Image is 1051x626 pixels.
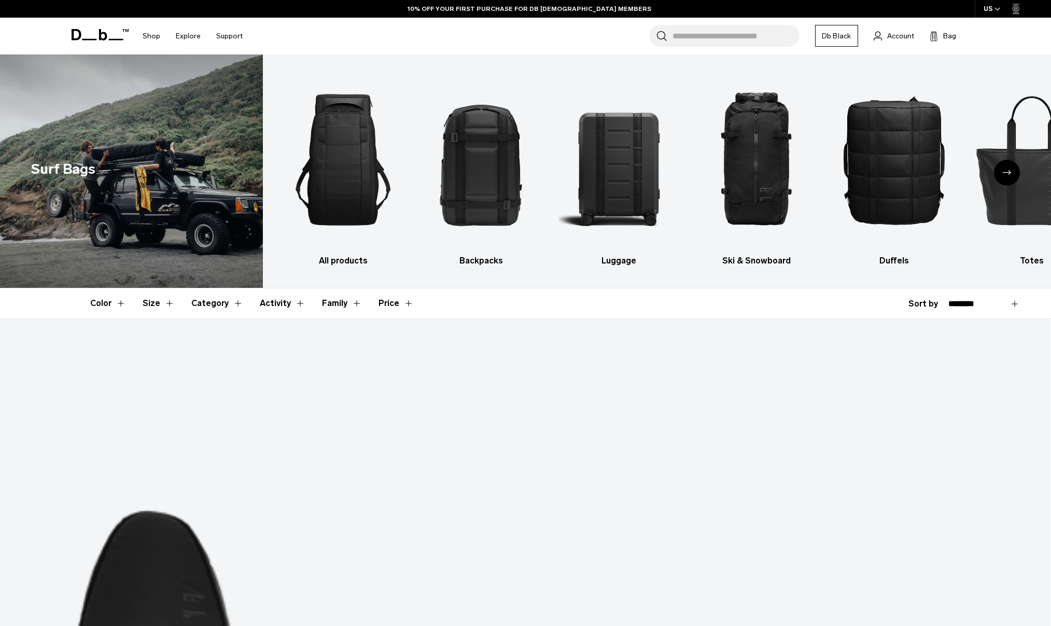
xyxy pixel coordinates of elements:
a: 10% OFF YOUR FIRST PURCHASE FOR DB [DEMOGRAPHIC_DATA] MEMBERS [408,4,651,13]
li: 4 / 9 [696,70,816,267]
li: 2 / 9 [421,70,541,267]
nav: Main Navigation [135,18,250,54]
img: Db [696,70,816,249]
h3: All products [284,255,403,267]
button: Toggle Filter [143,288,175,318]
button: Toggle Price [379,288,414,318]
button: Toggle Filter [260,288,305,318]
div: Next slide [994,160,1020,186]
li: 5 / 9 [834,70,954,267]
a: Db All products [284,70,403,267]
a: Db Ski & Snowboard [696,70,816,267]
h3: Duffels [834,255,954,267]
img: Db [284,70,403,249]
a: Support [216,18,243,54]
li: 3 / 9 [559,70,679,267]
a: Account [874,30,914,42]
button: Toggle Filter [322,288,362,318]
a: Db Backpacks [421,70,541,267]
img: Db [421,70,541,249]
h3: Ski & Snowboard [696,255,816,267]
h1: Surf Bags [31,159,95,180]
li: 1 / 9 [284,70,403,267]
img: Db [834,70,954,249]
h3: Backpacks [421,255,541,267]
h3: Luggage [559,255,679,267]
img: Db [559,70,679,249]
a: Db Black [815,25,858,47]
button: Toggle Filter [191,288,243,318]
a: Db Duffels [834,70,954,267]
a: Shop [143,18,160,54]
span: Bag [943,31,956,41]
button: Bag [930,30,956,42]
a: Explore [176,18,201,54]
button: Toggle Filter [90,288,126,318]
span: Account [887,31,914,41]
a: Db Luggage [559,70,679,267]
